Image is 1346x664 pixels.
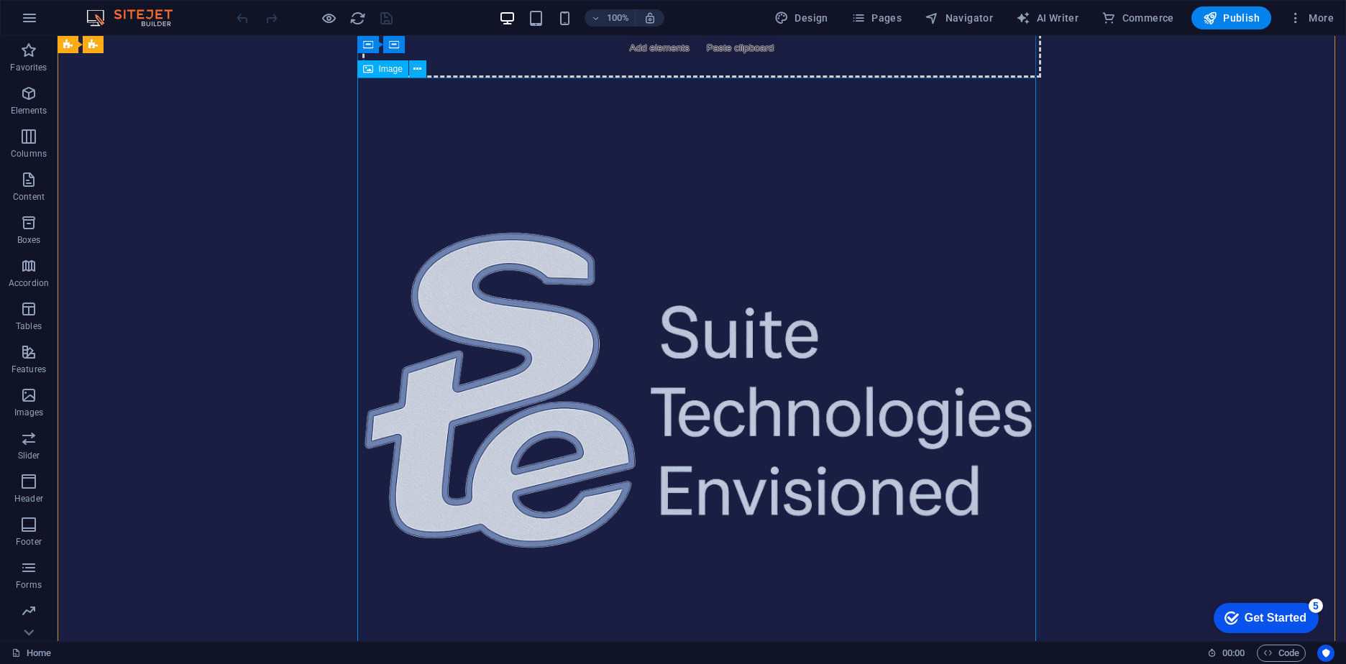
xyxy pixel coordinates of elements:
span: More [1288,11,1334,25]
button: AI Writer [1010,6,1084,29]
img: Editor Logo [83,9,191,27]
h6: Session time [1207,645,1245,662]
button: Navigator [919,6,999,29]
span: Design [774,11,828,25]
p: Forms [16,579,42,591]
p: Elements [11,105,47,116]
button: Usercentrics [1317,645,1334,662]
p: Content [13,191,45,203]
p: Header [14,493,43,504]
span: Navigator [925,11,993,25]
span: 00 00 [1222,645,1245,662]
span: Paste clipboard [644,2,723,22]
div: 5 [103,3,117,17]
span: Image [379,65,403,73]
div: Get Started [39,16,101,29]
span: Pages [851,11,902,25]
span: : [1232,647,1235,658]
p: Favorites [10,62,47,73]
span: Code [1263,645,1299,662]
button: Pages [846,6,907,29]
p: Slider [18,450,40,461]
p: Columns [11,148,47,160]
span: Publish [1203,11,1260,25]
button: Commerce [1096,6,1180,29]
div: Design (Ctrl+Alt+Y) [769,6,834,29]
div: Get Started 5 items remaining, 0% complete [8,7,113,37]
p: Boxes [17,234,41,246]
span: Commerce [1102,11,1174,25]
span: Add elements [567,2,638,22]
button: Publish [1191,6,1271,29]
p: Features [12,364,46,375]
i: On resize automatically adjust zoom level to fit chosen device. [644,11,656,24]
button: More [1283,6,1340,29]
p: Footer [16,536,42,548]
h6: 100% [606,9,629,27]
button: reload [349,9,366,27]
p: Tables [16,321,42,332]
button: 100% [585,9,636,27]
button: Design [769,6,834,29]
p: Images [14,407,44,418]
a: Click to cancel selection. Double-click to open Pages [12,645,51,662]
button: Code [1257,645,1306,662]
p: Accordion [9,277,49,289]
span: AI Writer [1016,11,1079,25]
p: Marketing [9,622,48,634]
button: Click here to leave preview mode and continue editing [320,9,337,27]
i: Reload page [349,10,366,27]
